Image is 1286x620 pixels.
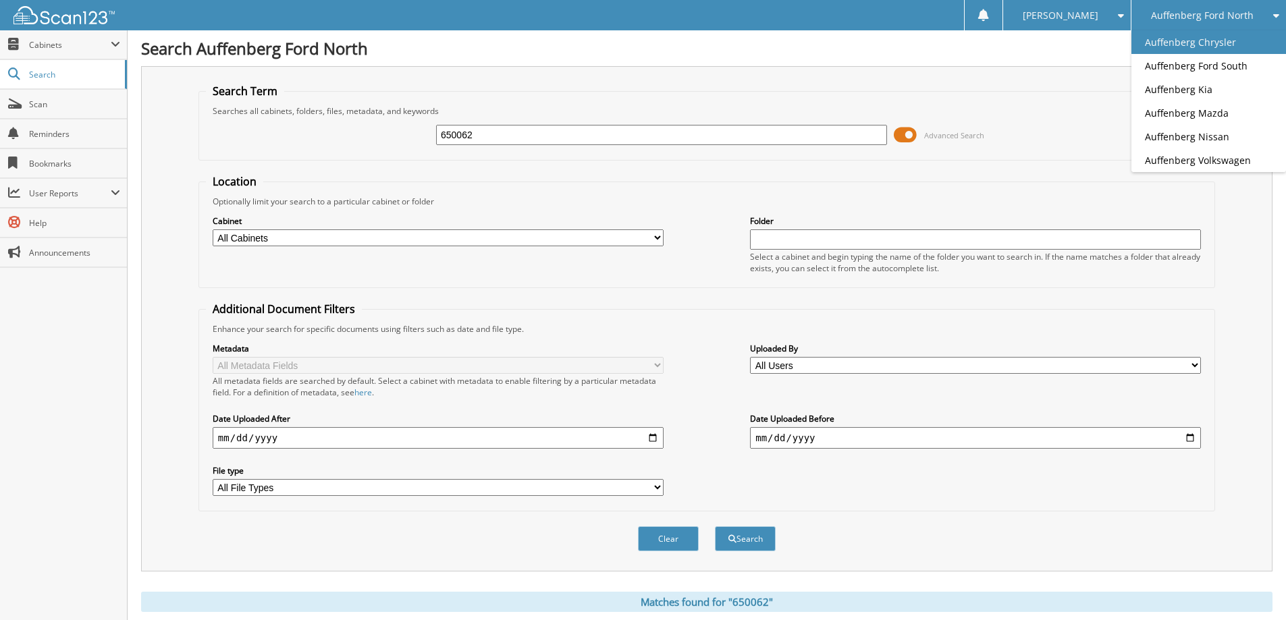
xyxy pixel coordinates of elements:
[29,69,118,80] span: Search
[1131,101,1286,125] a: Auffenberg Mazda
[1131,54,1286,78] a: Auffenberg Ford South
[206,105,1208,117] div: Searches all cabinets, folders, files, metadata, and keywords
[1218,555,1286,620] iframe: Chat Widget
[213,413,664,424] label: Date Uploaded After
[715,526,776,551] button: Search
[1131,148,1286,172] a: Auffenberg Volkswagen
[29,128,120,140] span: Reminders
[750,251,1201,274] div: Select a cabinet and begin typing the name of the folder you want to search in. If the name match...
[1131,78,1286,101] a: Auffenberg Kia
[29,217,120,229] span: Help
[29,39,111,51] span: Cabinets
[206,196,1208,207] div: Optionally limit your search to a particular cabinet or folder
[1151,11,1254,20] span: Auffenberg Ford North
[750,413,1201,424] label: Date Uploaded Before
[141,37,1272,59] h1: Search Auffenberg Ford North
[213,465,664,476] label: File type
[750,343,1201,354] label: Uploaded By
[213,343,664,354] label: Metadata
[14,6,115,24] img: scan123-logo-white.svg
[206,302,362,316] legend: Additional Document Filters
[29,188,111,199] span: User Reports
[29,247,120,258] span: Announcements
[206,84,284,98] legend: Search Term
[141,592,1272,612] div: Matches found for "650062"
[1023,11,1098,20] span: [PERSON_NAME]
[638,526,699,551] button: Clear
[29,98,120,110] span: Scan
[354,387,372,398] a: here
[29,158,120,169] span: Bookmarks
[750,215,1201,227] label: Folder
[213,215,664,227] label: Cabinet
[213,427,664,449] input: start
[924,130,984,140] span: Advanced Search
[1131,30,1286,54] a: Auffenberg Chrysler
[750,427,1201,449] input: end
[206,174,263,189] legend: Location
[1131,125,1286,148] a: Auffenberg Nissan
[206,323,1208,335] div: Enhance your search for specific documents using filters such as date and file type.
[213,375,664,398] div: All metadata fields are searched by default. Select a cabinet with metadata to enable filtering b...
